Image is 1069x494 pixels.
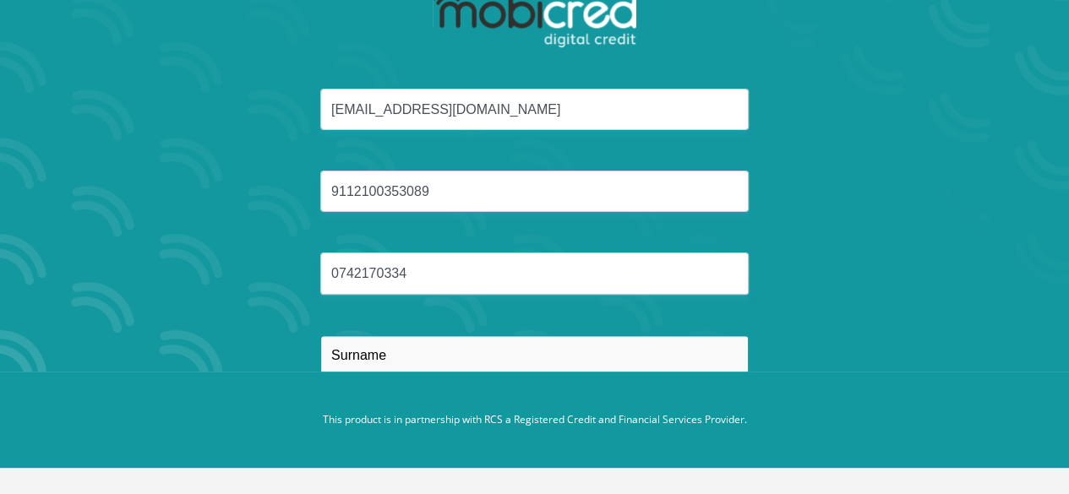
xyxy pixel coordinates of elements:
p: This product is in partnership with RCS a Registered Credit and Financial Services Provider. [66,412,1004,427]
input: Cellphone Number [320,252,749,294]
input: Email [320,89,749,130]
input: Surname [320,335,749,377]
input: ID Number [320,171,749,212]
